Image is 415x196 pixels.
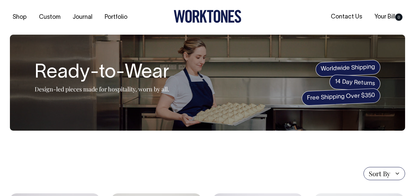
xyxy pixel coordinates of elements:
[328,12,365,22] a: Contact Us
[35,85,169,93] p: Design-led pieces made for hospitality, worn by all.
[372,12,405,22] a: Your Bill0
[315,60,381,77] span: Worldwide Shipping
[10,12,29,23] a: Shop
[35,62,169,83] h1: Ready-to-Wear
[329,74,381,91] span: 14 Day Returns
[369,170,390,178] span: Sort By
[395,14,402,21] span: 0
[301,88,381,106] span: Free Shipping Over $350
[102,12,130,23] a: Portfolio
[36,12,63,23] a: Custom
[70,12,95,23] a: Journal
